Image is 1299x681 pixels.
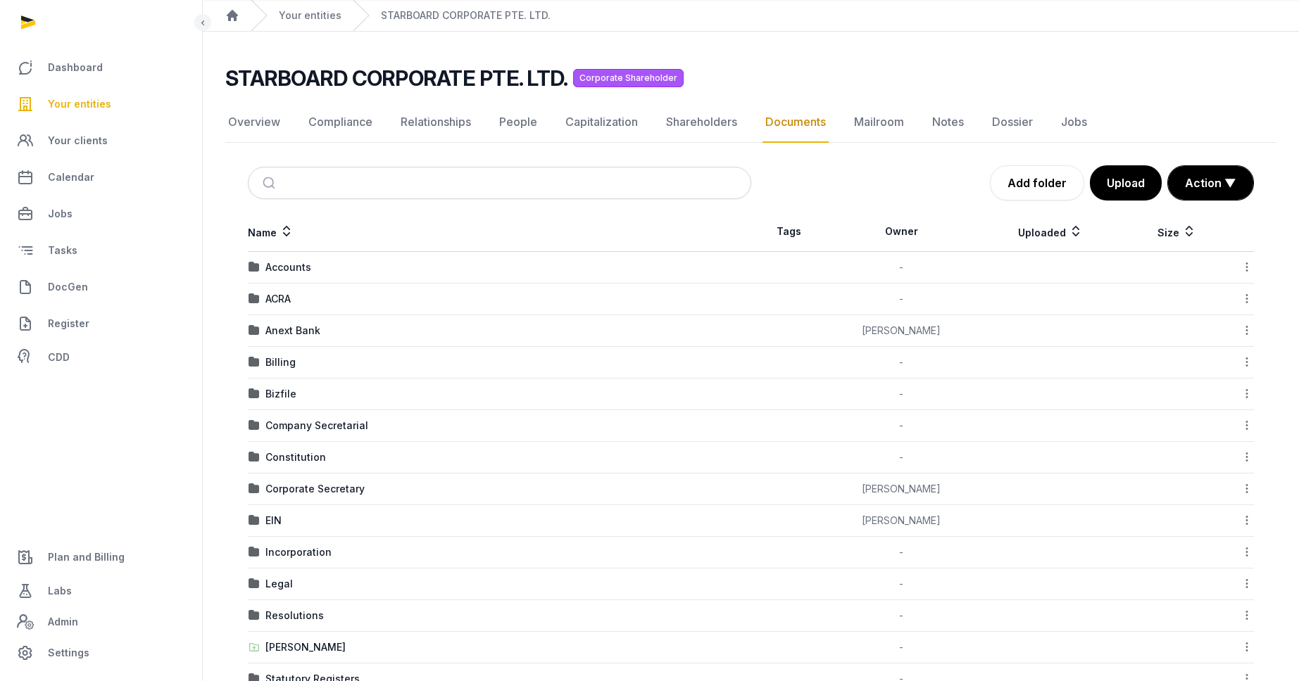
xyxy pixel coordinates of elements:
[11,51,191,84] a: Dashboard
[48,583,72,599] span: Labs
[990,165,1084,201] a: Add folder
[11,343,191,371] a: CDD
[254,167,287,198] button: Submit
[563,102,641,143] a: Capitalization
[265,450,326,464] div: Constitution
[11,124,191,158] a: Your clients
[265,640,346,654] div: [PERSON_NAME]
[48,132,108,149] span: Your clients
[751,212,828,252] th: Tags
[398,102,474,143] a: Relationships
[11,540,191,574] a: Plan and Billing
[827,347,975,378] td: -
[225,102,1276,143] nav: Tabs
[265,609,324,623] div: Resolutions
[249,262,260,273] img: folder.svg
[827,568,975,600] td: -
[249,547,260,558] img: folder.svg
[265,260,311,274] div: Accounts
[249,483,260,495] img: folder.svg
[11,160,191,194] a: Calendar
[11,307,191,340] a: Register
[827,315,975,347] td: [PERSON_NAME]
[763,102,829,143] a: Documents
[249,325,260,336] img: folder.svg
[496,102,540,143] a: People
[989,102,1036,143] a: Dossier
[827,378,975,410] td: -
[573,69,684,87] span: Corporate Shareholder
[48,169,94,186] span: Calendar
[11,574,191,608] a: Labs
[827,632,975,663] td: -
[48,59,103,76] span: Dashboard
[249,388,260,400] img: folder.svg
[11,234,191,267] a: Tasks
[48,613,78,630] span: Admin
[48,549,125,566] span: Plan and Billing
[225,65,567,91] h2: STARBOARD CORPORATE PTE. LTD.
[11,270,191,304] a: DocGen
[827,212,975,252] th: Owner
[827,473,975,505] td: [PERSON_NAME]
[249,642,260,653] img: folder-upload.svg
[279,8,341,23] a: Your entities
[265,577,293,591] div: Legal
[265,545,332,559] div: Incorporation
[48,205,73,222] span: Jobs
[248,212,751,252] th: Name
[265,324,320,338] div: Anext Bank
[265,355,296,369] div: Billing
[249,420,260,431] img: folder.svg
[1058,102,1090,143] a: Jobs
[265,482,365,496] div: Corporate Secretary
[225,102,283,143] a: Overview
[827,537,975,568] td: -
[1126,212,1228,252] th: Size
[306,102,375,143] a: Compliance
[851,102,907,143] a: Mailroom
[827,252,975,284] td: -
[11,87,191,121] a: Your entities
[48,644,89,661] span: Settings
[249,293,260,305] img: folder.svg
[929,102,967,143] a: Notes
[48,96,111,113] span: Your entities
[249,515,260,526] img: folder.svg
[265,292,291,306] div: ACRA
[265,419,368,433] div: Company Secretarial
[663,102,740,143] a: Shareholders
[827,600,975,632] td: -
[827,410,975,442] td: -
[1090,165,1162,201] button: Upload
[265,387,296,401] div: Bizfile
[1168,166,1253,200] button: Action ▼
[827,505,975,537] td: [PERSON_NAME]
[249,610,260,621] img: folder.svg
[11,197,191,231] a: Jobs
[381,8,551,23] a: STARBOARD CORPORATE PTE. LTD.
[48,315,89,332] span: Register
[975,212,1126,252] th: Uploaded
[249,357,260,368] img: folder.svg
[11,636,191,670] a: Settings
[48,279,88,295] span: DocGen
[48,349,70,366] span: CDD
[827,442,975,473] td: -
[265,514,282,528] div: EIN
[249,452,260,463] img: folder.svg
[48,242,77,259] span: Tasks
[249,578,260,590] img: folder.svg
[11,608,191,636] a: Admin
[827,284,975,315] td: -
